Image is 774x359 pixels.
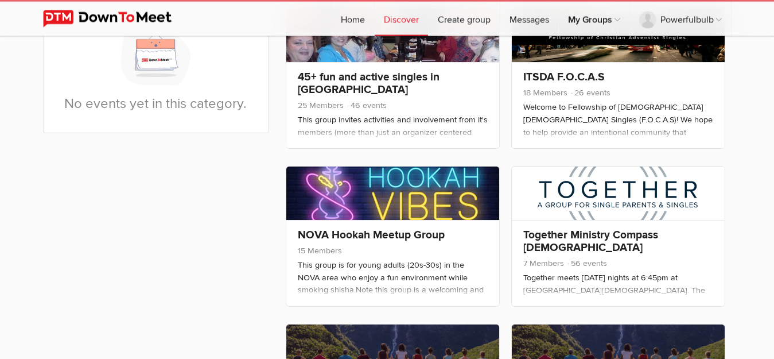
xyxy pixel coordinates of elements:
[523,272,713,346] div: Together meets [DATE] nights at 6:45pm at [GEOGRAPHIC_DATA][DEMOGRAPHIC_DATA]. The address is: [S...
[523,258,564,268] span: 7 Members
[43,10,189,27] img: DownToMeet
[298,101,344,110] span: 25 Members
[566,258,607,268] span: 56 events
[523,88,567,98] span: 18 Members
[570,88,610,98] span: 26 events
[429,1,500,36] a: Create group
[523,101,713,176] div: Welcome to Fellowship of [DEMOGRAPHIC_DATA] [DEMOGRAPHIC_DATA] Singles (F.O.C.A.S)! We hope to he...
[523,70,605,84] a: ITSDA F.O.C.A.S
[375,1,428,36] a: Discover
[630,1,731,36] a: Powerfulbulb
[523,228,658,254] a: Together Ministry Compass [DEMOGRAPHIC_DATA]
[298,114,488,250] div: This group invites activities and involvement from it's members (more than just an organizer cent...
[44,3,268,133] div: No events yet in this category.
[298,228,445,242] a: NOVA Hookah Meetup Group
[332,1,374,36] a: Home
[298,246,342,256] span: 15 Members
[559,1,629,36] a: My Groups
[346,101,387,110] span: 46 events
[500,1,558,36] a: Messages
[298,70,439,96] a: 45+ fun and active singles in [GEOGRAPHIC_DATA]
